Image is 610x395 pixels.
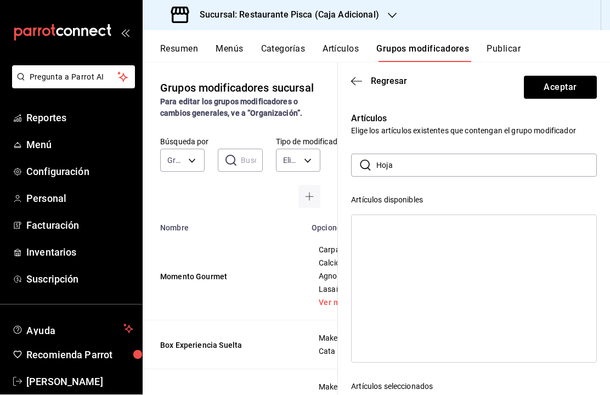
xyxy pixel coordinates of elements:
th: Opciones [305,217,405,233]
span: Make Pasta Cata [319,335,392,342]
div: Artículos disponibles [351,195,597,206]
span: Pregunta a Parrot AI [30,72,118,83]
div: Artículos seleccionados [351,381,597,393]
button: Publicar [487,44,521,63]
button: Categorías [261,44,306,63]
span: Configuración [26,165,133,179]
button: Momento Gourmet [160,272,292,283]
span: Reportes [26,111,133,126]
a: Ver más... [319,299,392,307]
button: Grupos modificadores [376,44,469,63]
span: Menú [26,138,133,153]
button: Artículos [323,44,359,63]
button: Aceptar [524,76,597,99]
span: Regresar [371,76,407,87]
span: [PERSON_NAME] [26,375,133,390]
button: Resumen [160,44,198,63]
h3: Sucursal: Restaurante Pisca (Caja Adicional) [191,9,379,22]
span: Make Pasta [319,383,392,391]
span: Ayuda [26,323,119,336]
span: Carpaccio de salmón [319,246,392,254]
span: Personal [26,191,133,206]
button: Menús [216,44,243,63]
label: Tipo de modificador [276,138,320,146]
span: Grupos modificadores [167,155,184,166]
button: Pregunta a Parrot AI [12,66,135,89]
span: Suscripción [26,272,133,287]
a: Pregunta a Parrot AI [8,80,135,91]
p: Artículos [351,112,597,126]
input: Buscar artículo [376,155,597,177]
span: Recomienda Parrot [26,348,133,363]
p: Elige los artículos existentes que contengan el grupo modificador [351,126,597,137]
th: Nombre [143,217,305,233]
button: Box Experiencia Suelta [160,340,292,351]
span: Facturación [26,218,133,233]
label: Búsqueda por [160,138,205,146]
span: Elige el tipo de modificador [283,155,300,166]
span: Cata de Café [319,348,392,356]
span: Calcio e pepe [319,259,392,267]
button: open_drawer_menu [121,29,129,37]
span: Inventarios [26,245,133,260]
span: Lasaña [319,286,392,294]
input: Buscar [241,150,262,172]
button: Regresar [351,76,407,87]
div: Grupos modificadores sucursal [160,80,314,97]
span: Agnoloti [319,273,392,280]
div: navigation tabs [160,44,610,63]
strong: Para editar los grupos modificadores o cambios generales, ve a “Organización”. [160,98,302,118]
